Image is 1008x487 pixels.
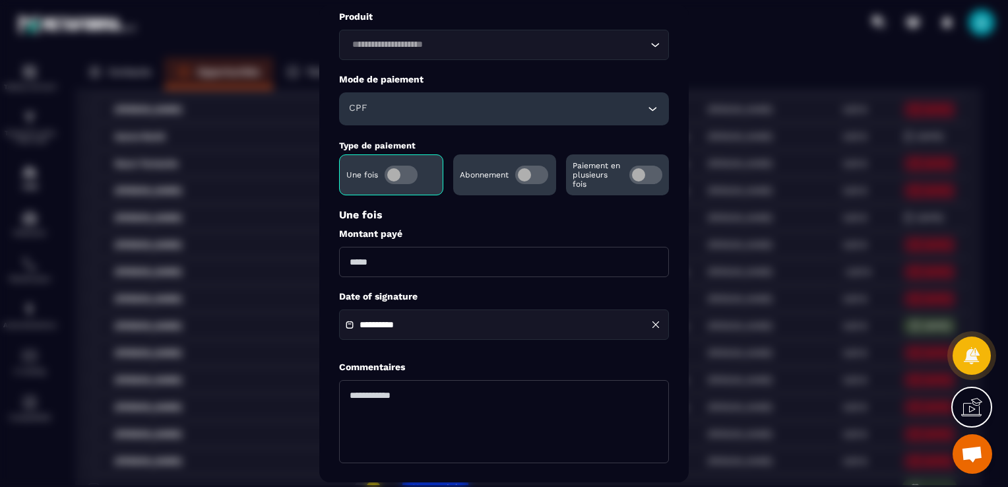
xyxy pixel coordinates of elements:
label: Mode de paiement [339,73,669,86]
p: Une fois [339,209,669,221]
label: Commentaires [339,361,405,373]
label: Produit [339,11,669,23]
p: Abonnement [460,170,509,179]
label: Date of signature [339,290,669,303]
label: Montant payé [339,228,669,240]
input: Search for option [348,38,647,52]
a: Ouvrir le chat [953,434,992,474]
label: Type de paiement [339,141,416,150]
div: Search for option [339,30,669,60]
p: Une fois [346,170,378,179]
p: Paiement en plusieurs fois [573,161,623,189]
